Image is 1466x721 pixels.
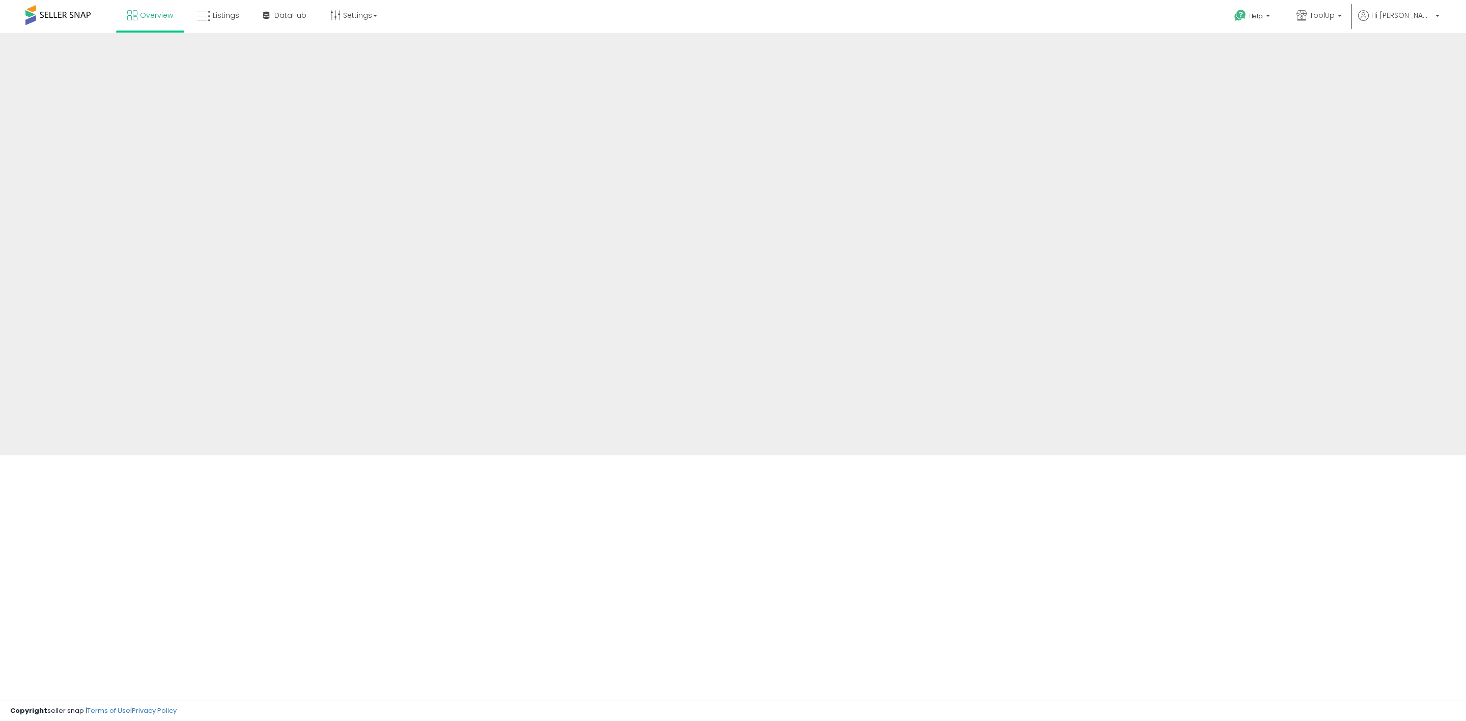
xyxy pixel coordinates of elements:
[274,10,306,20] span: DataHub
[213,10,239,20] span: Listings
[1249,12,1263,20] span: Help
[1226,2,1280,33] a: Help
[1371,10,1432,20] span: Hi [PERSON_NAME]
[1358,10,1440,33] a: Hi [PERSON_NAME]
[140,10,173,20] span: Overview
[1310,10,1335,20] span: ToolUp
[1234,9,1247,22] i: Get Help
